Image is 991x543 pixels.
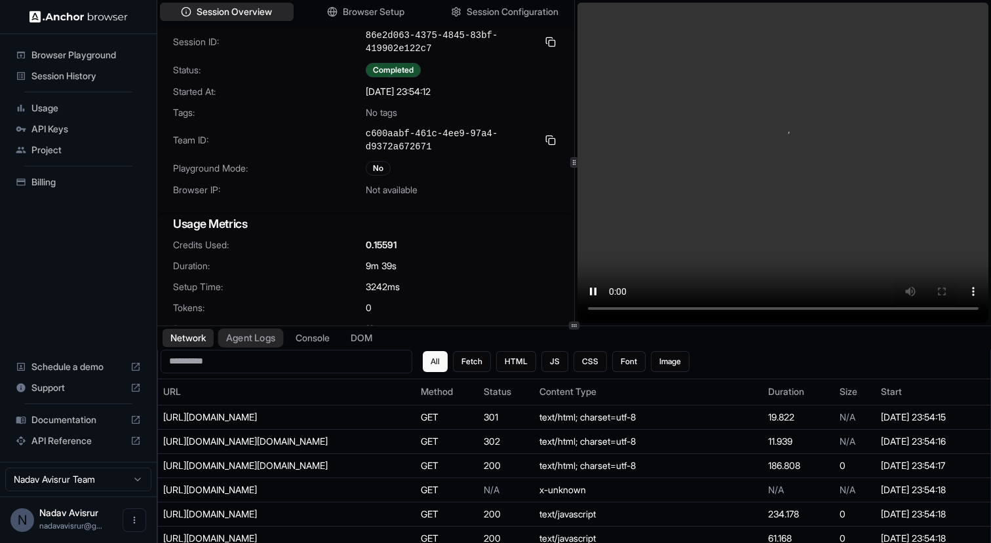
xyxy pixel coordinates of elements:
[840,436,855,447] span: N/A
[31,122,141,136] span: API Keys
[478,429,534,453] td: 302
[834,502,876,526] td: 0
[10,140,146,160] div: Project
[612,351,646,372] button: Font
[763,502,834,526] td: 234.178
[173,259,366,272] span: Duration:
[876,429,990,453] td: [DATE] 23:54:16
[840,385,870,398] div: Size
[834,453,876,477] td: 0
[173,238,366,252] span: Credits Used:
[366,259,397,272] span: 9m 39s
[478,502,534,526] td: 200
[10,356,146,377] div: Schedule a demo
[163,435,360,448] div: https://www.skyscanner.co.il/?abgroup=55839822&previousCultureSource=GEO_LOCATION&redirectedFrom=...
[478,405,534,429] td: 301
[31,69,141,83] span: Session History
[768,484,784,495] span: N/A
[876,502,990,526] td: [DATE] 23:54:18
[366,63,421,77] div: Completed
[31,413,125,426] span: Documentation
[423,351,448,372] button: All
[484,385,529,398] div: Status
[163,483,360,496] div: https://www.skyscanner.co.il/rf8vapwA/init.js
[840,411,855,422] span: N/A
[763,429,834,453] td: 11.939
[173,134,366,147] span: Team ID:
[10,508,34,532] div: N
[173,183,366,197] span: Browser IP:
[881,385,985,398] div: Start
[10,172,146,193] div: Billing
[467,5,558,18] span: Session Configuration
[173,322,366,335] span: Steps:
[366,29,537,55] span: 86e2d063-4375-4845-83bf-419902e122c7
[763,405,834,429] td: 19.822
[478,453,534,477] td: 200
[416,429,478,453] td: GET
[366,183,418,197] span: Not available
[197,5,272,18] span: Session Overview
[876,477,990,502] td: [DATE] 23:54:18
[534,453,763,477] td: text/html; charset=utf-8
[173,35,366,48] span: Session ID:
[31,102,141,115] span: Usage
[173,162,366,175] span: Playground Mode:
[31,176,141,189] span: Billing
[763,453,834,477] td: 186.808
[173,301,366,314] span: Tokens:
[876,453,990,477] td: [DATE] 23:54:17
[10,98,146,119] div: Usage
[416,405,478,429] td: GET
[416,477,478,502] td: GET
[31,434,125,447] span: API Reference
[288,329,338,347] button: Console
[453,351,491,372] button: Fetch
[840,484,855,495] span: N/A
[10,430,146,451] div: API Reference
[163,329,214,347] button: Network
[29,10,128,23] img: Anchor Logo
[10,66,146,86] div: Session History
[573,351,607,372] button: CSS
[123,508,146,532] button: Open menu
[534,405,763,429] td: text/html; charset=utf-8
[31,48,141,62] span: Browser Playground
[534,429,763,453] td: text/html; charset=utf-8
[39,521,102,531] span: nadavavisrur@gmail.com
[876,405,990,429] td: [DATE] 23:54:15
[651,351,690,372] button: Image
[366,322,374,335] span: 13
[366,106,397,119] span: No tags
[163,508,360,521] div: https://js.skyscnr.com/sttc/banana/static/js/translations/translation.release.7d734ae04e1c69e9dcb...
[163,459,360,472] div: https://www.skyscanner.co.il/?previousCultureSource=GEO_LOCATION&redirectedFrom=www.skyscanner.com
[10,377,146,398] div: Support
[539,385,758,398] div: Content Type
[10,409,146,430] div: Documentation
[416,453,478,477] td: GET
[343,5,404,18] span: Browser Setup
[534,477,763,502] td: x-unknown
[163,411,360,424] div: https://www.skyscanner.com/
[31,381,125,394] span: Support
[366,127,537,153] span: c600aabf-461c-4ee9-97a4-d9372a672671
[768,385,829,398] div: Duration
[343,329,380,347] button: DOM
[541,351,568,372] button: JS
[31,143,141,157] span: Project
[10,45,146,66] div: Browser Playground
[366,161,391,176] div: No
[173,280,366,293] span: Setup Time:
[10,119,146,140] div: API Keys
[39,507,98,518] span: Nadav Avisrur
[366,301,372,314] span: 0
[366,238,397,252] span: 0.15591
[366,85,431,98] span: [DATE] 23:54:12
[416,502,478,526] td: GET
[173,106,366,119] span: Tags:
[534,502,763,526] td: text/javascript
[366,280,400,293] span: 3242 ms
[218,328,284,347] button: Agent Logs
[421,385,473,398] div: Method
[173,64,366,77] span: Status:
